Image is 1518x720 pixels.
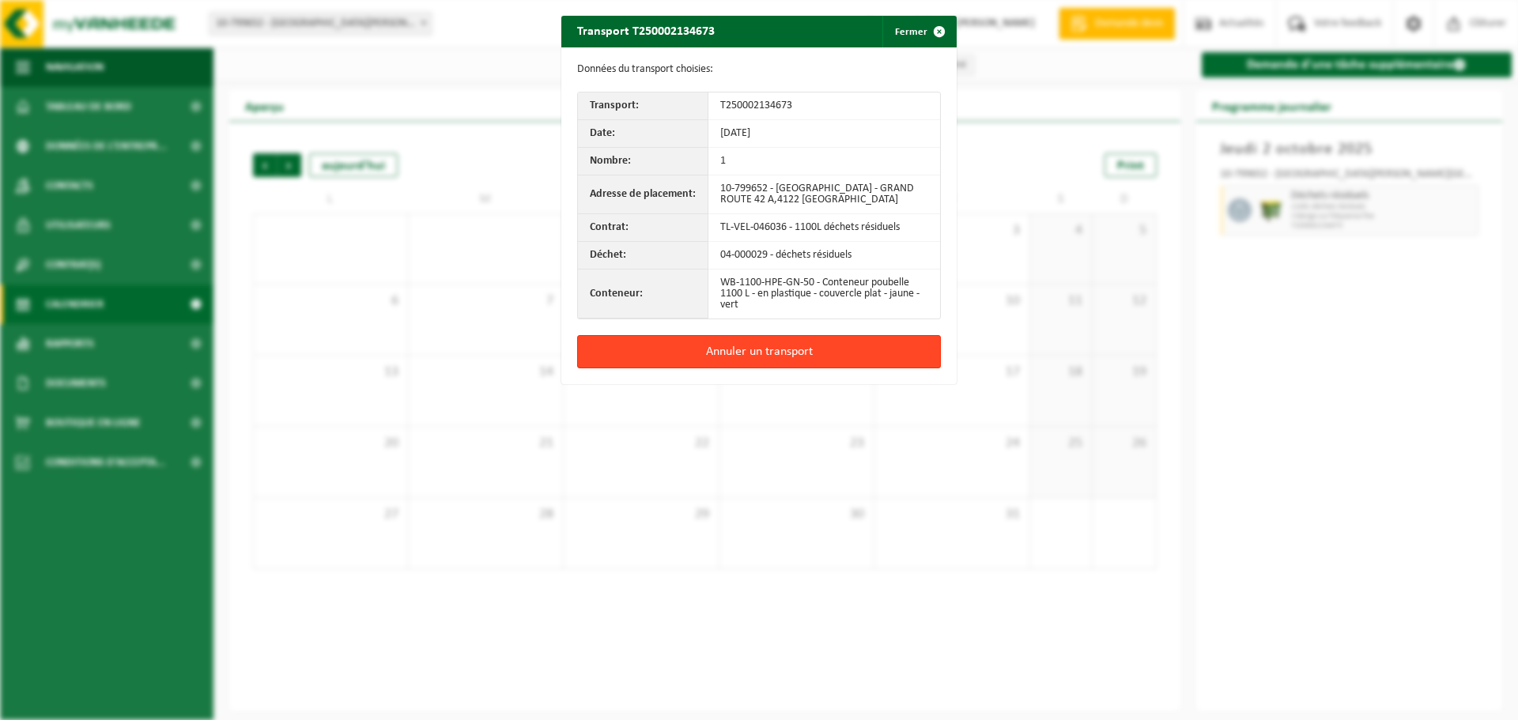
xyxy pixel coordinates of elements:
[708,214,940,242] td: TL-VEL-046036 - 1100L déchets résiduels
[578,120,708,148] th: Date:
[561,16,731,46] h2: Transport T250002134673
[578,175,708,214] th: Adresse de placement:
[578,270,708,319] th: Conteneur:
[578,242,708,270] th: Déchet:
[708,92,940,120] td: T250002134673
[708,242,940,270] td: 04-000029 - déchets résiduels
[708,270,940,319] td: WB-1100-HPE-GN-50 - Conteneur poubelle 1100 L - en plastique - couvercle plat - jaune - vert
[708,120,940,148] td: [DATE]
[882,16,955,47] button: Fermer
[577,335,941,368] button: Annuler un transport
[708,175,940,214] td: 10-799652 - [GEOGRAPHIC_DATA] - GRAND ROUTE 42 A,4122 [GEOGRAPHIC_DATA]
[577,63,941,76] p: Données du transport choisies:
[708,148,940,175] td: 1
[578,92,708,120] th: Transport:
[578,148,708,175] th: Nombre:
[578,214,708,242] th: Contrat:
